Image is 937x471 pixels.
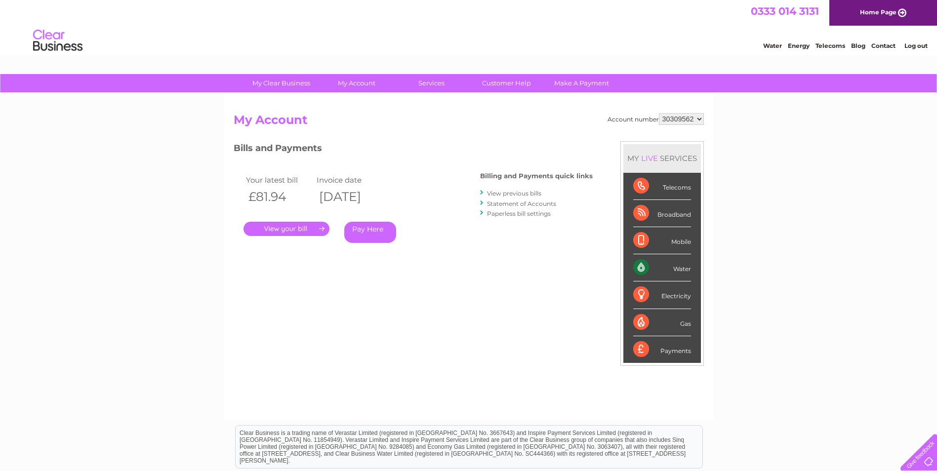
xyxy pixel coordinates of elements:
[234,141,593,158] h3: Bills and Payments
[871,42,896,49] a: Contact
[314,173,385,187] td: Invoice date
[316,74,397,92] a: My Account
[633,281,691,309] div: Electricity
[788,42,810,49] a: Energy
[234,113,704,132] h2: My Account
[763,42,782,49] a: Water
[815,42,845,49] a: Telecoms
[633,200,691,227] div: Broadband
[241,74,322,92] a: My Clear Business
[633,173,691,200] div: Telecoms
[487,190,541,197] a: View previous bills
[633,254,691,281] div: Water
[244,187,315,207] th: £81.94
[633,336,691,363] div: Payments
[851,42,865,49] a: Blog
[344,222,396,243] a: Pay Here
[244,173,315,187] td: Your latest bill
[487,200,556,207] a: Statement of Accounts
[391,74,472,92] a: Services
[236,5,702,48] div: Clear Business is a trading name of Verastar Limited (registered in [GEOGRAPHIC_DATA] No. 3667643...
[541,74,622,92] a: Make A Payment
[608,113,704,125] div: Account number
[487,210,551,217] a: Paperless bill settings
[466,74,547,92] a: Customer Help
[639,154,660,163] div: LIVE
[33,26,83,56] img: logo.png
[244,222,329,236] a: .
[314,187,385,207] th: [DATE]
[623,144,701,172] div: MY SERVICES
[633,309,691,336] div: Gas
[751,5,819,17] a: 0333 014 3131
[633,227,691,254] div: Mobile
[904,42,928,49] a: Log out
[480,172,593,180] h4: Billing and Payments quick links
